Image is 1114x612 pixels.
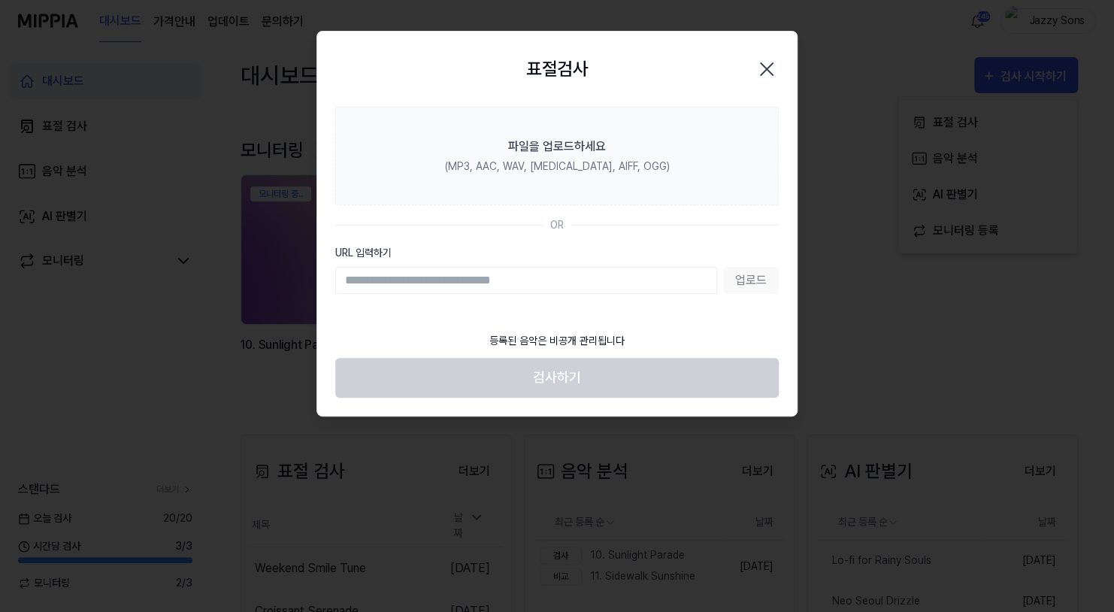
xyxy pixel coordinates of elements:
label: URL 입력하기 [335,245,779,261]
div: OR [550,217,564,233]
div: (MP3, AAC, WAV, [MEDICAL_DATA], AIFF, OGG) [445,159,670,174]
div: 파일을 업로드하세요 [508,138,606,156]
h2: 표절검사 [526,56,588,83]
div: 등록된 음악은 비공개 관리됩니다 [480,324,634,358]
